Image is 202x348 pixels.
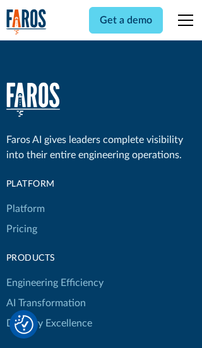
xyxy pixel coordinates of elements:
[15,315,33,334] img: Revisit consent button
[6,313,92,333] a: Delivery Excellence
[6,219,37,239] a: Pricing
[6,252,104,265] div: products
[6,9,47,35] img: Logo of the analytics and reporting company Faros.
[6,199,45,219] a: Platform
[6,132,196,163] div: Faros AI gives leaders complete visibility into their entire engineering operations.
[6,9,47,35] a: home
[6,293,86,313] a: AI Transformation
[89,7,163,34] a: Get a demo
[170,5,196,35] div: menu
[6,273,104,293] a: Engineering Efficiency
[15,315,33,334] button: Cookie Settings
[6,82,60,117] a: home
[6,82,60,117] img: Faros Logo White
[6,178,104,191] div: Platform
